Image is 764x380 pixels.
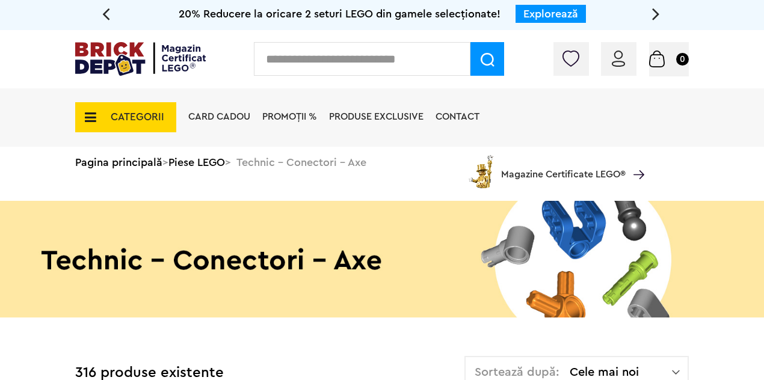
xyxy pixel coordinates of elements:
[188,112,250,121] a: Card Cadou
[111,112,164,122] span: CATEGORII
[676,53,689,66] small: 0
[475,366,559,378] span: Sortează după:
[523,8,578,19] a: Explorează
[262,112,317,121] a: PROMOȚII %
[179,8,501,19] span: 20% Reducere la oricare 2 seturi LEGO din gamele selecționate!
[436,112,479,121] a: Contact
[329,112,424,121] a: Produse exclusive
[626,155,644,164] a: Magazine Certificate LEGO®
[570,366,672,378] span: Cele mai noi
[501,153,626,180] span: Magazine Certificate LEGO®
